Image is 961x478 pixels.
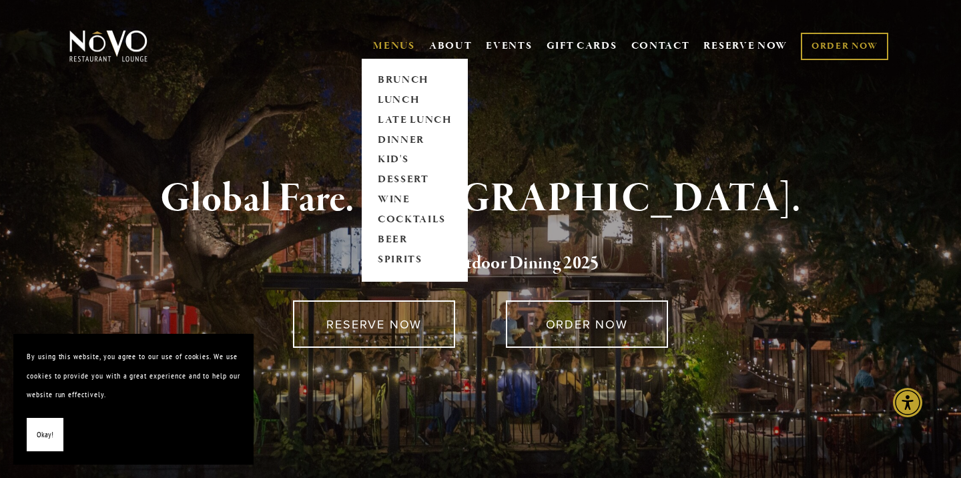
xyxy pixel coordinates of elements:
a: CONTACT [631,33,690,59]
a: RESERVE NOW [703,33,787,59]
a: Voted Best Outdoor Dining 202 [362,252,590,277]
button: Okay! [27,418,63,452]
a: LUNCH [373,90,456,110]
a: WINE [373,190,456,210]
a: BRUNCH [373,70,456,90]
section: Cookie banner [13,334,254,465]
a: ABOUT [429,39,472,53]
a: DESSERT [373,170,456,190]
div: Accessibility Menu [893,388,922,417]
strong: Global Fare. [GEOGRAPHIC_DATA]. [160,174,800,224]
p: By using this website, you agree to our use of cookies. We use cookies to provide you with a grea... [27,347,240,405]
a: DINNER [373,130,456,150]
h2: 5 [91,250,870,278]
a: COCKTAILS [373,210,456,230]
a: LATE LUNCH [373,110,456,130]
a: ORDER NOW [801,33,888,60]
a: EVENTS [486,39,532,53]
a: SPIRITS [373,250,456,270]
img: Novo Restaurant &amp; Lounge [67,29,150,63]
a: MENUS [373,39,415,53]
a: KID'S [373,150,456,170]
a: RESERVE NOW [293,300,455,348]
a: ORDER NOW [506,300,668,348]
a: GIFT CARDS [547,33,617,59]
span: Okay! [37,425,53,445]
a: BEER [373,230,456,250]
